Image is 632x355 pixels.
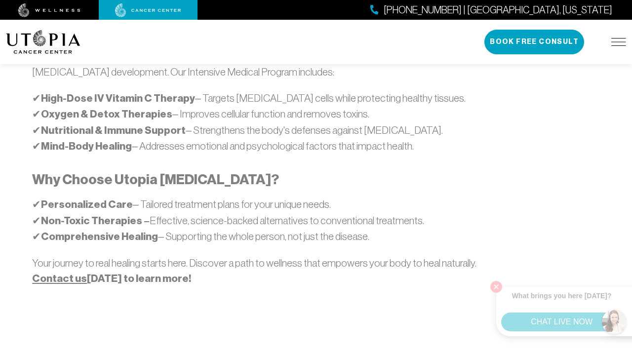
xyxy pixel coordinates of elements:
[41,140,132,153] strong: Mind-Body Healing
[611,38,626,46] img: icon-hamburger
[41,92,195,105] strong: High-Dose IV Vitamin C Therapy
[370,3,612,17] a: [PHONE_NUMBER] | [GEOGRAPHIC_DATA], [US_STATE]
[484,30,584,54] button: Book Free Consult
[32,272,87,285] a: Contact us
[32,171,279,188] strong: Why Choose Utopia [MEDICAL_DATA]?
[41,198,133,211] strong: Personalized Care
[41,230,158,243] strong: Comprehensive Healing
[41,108,172,120] strong: Oxygen & Detox Therapies
[32,197,599,245] p: ✔ – Tailored treatment plans for your unique needs. ✔ Effective, science-backed alternatives to c...
[18,3,80,17] img: wellness
[32,272,191,285] strong: [DATE] to learn more!
[41,214,150,227] strong: Non-Toxic Therapies –
[384,3,612,17] span: [PHONE_NUMBER] | [GEOGRAPHIC_DATA], [US_STATE]
[32,255,599,287] p: Your journey to real healing starts here. Discover a path to wellness that empowers your body to ...
[41,124,186,137] strong: Nutritional & Immune Support
[115,3,181,17] img: cancer center
[6,30,80,54] img: logo
[32,90,599,155] p: ✔ – Targets [MEDICAL_DATA] cells while protecting healthy tissues. ✔ – Improves cellular function...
